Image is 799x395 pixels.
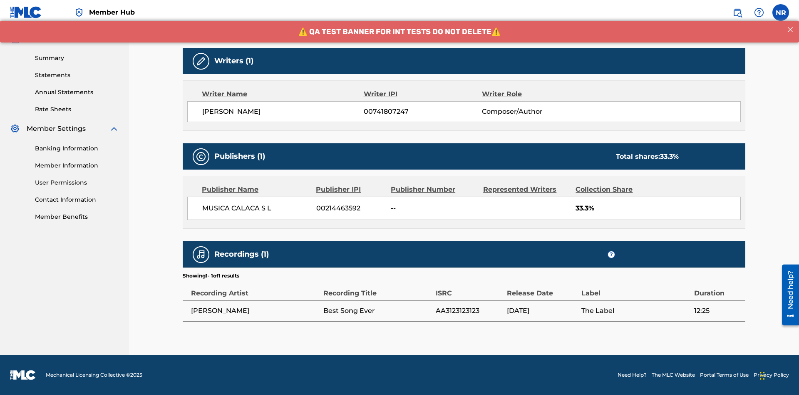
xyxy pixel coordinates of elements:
[364,107,482,117] span: 00741807247
[35,178,119,187] a: User Permissions
[109,124,119,134] img: expand
[391,203,477,213] span: --
[618,371,647,379] a: Need Help?
[35,71,119,80] a: Statements
[74,7,84,17] img: Top Rightsholder
[652,371,695,379] a: The MLC Website
[35,144,119,153] a: Banking Information
[754,371,789,379] a: Privacy Policy
[576,203,740,213] span: 33.3%
[89,7,135,17] span: Member Hub
[196,250,206,260] img: Recordings
[700,371,749,379] a: Portal Terms of Use
[35,54,119,62] a: Summary
[46,371,142,379] span: Mechanical Licensing Collective © 2025
[754,7,764,17] img: help
[214,56,253,66] h5: Writers (1)
[196,56,206,66] img: Writers
[35,161,119,170] a: Member Information
[191,306,319,316] span: [PERSON_NAME]
[35,105,119,114] a: Rate Sheets
[507,280,577,298] div: Release Date
[10,6,42,18] img: MLC Logo
[732,7,742,17] img: search
[391,185,477,195] div: Publisher Number
[772,4,789,21] div: User Menu
[660,152,679,160] span: 33.3 %
[316,203,385,213] span: 00214463592
[576,185,656,195] div: Collection Share
[436,280,503,298] div: ISRC
[183,272,239,280] p: Showing 1 - 1 of 1 results
[214,250,269,259] h5: Recordings (1)
[482,89,590,99] div: Writer Role
[483,185,569,195] div: Represented Writers
[507,306,577,316] span: [DATE]
[35,88,119,97] a: Annual Statements
[694,280,741,298] div: Duration
[316,185,385,195] div: Publisher IPI
[616,152,679,162] div: Total shares:
[323,280,432,298] div: Recording Title
[202,203,310,213] span: MUSICA CALACA S L
[27,124,86,134] span: Member Settings
[10,370,36,380] img: logo
[760,363,765,388] div: Drag
[757,355,799,395] iframe: Chat Widget
[202,185,310,195] div: Publisher Name
[202,89,364,99] div: Writer Name
[35,212,119,221] a: Member Benefits
[35,195,119,204] a: Contact Information
[608,251,615,258] span: ?
[214,152,265,161] h5: Publishers (1)
[196,152,206,162] img: Publishers
[729,4,746,21] a: Public Search
[436,306,503,316] span: AA3123123123
[364,89,482,99] div: Writer IPI
[694,306,741,316] span: 12:25
[482,107,590,117] span: Composer/Author
[10,124,20,134] img: Member Settings
[191,280,319,298] div: Recording Artist
[202,107,364,117] span: [PERSON_NAME]
[298,6,501,15] span: ⚠️ QA TEST BANNER FOR INT TESTS DO NOT DELETE⚠️
[581,280,690,298] div: Label
[751,4,767,21] div: Help
[581,306,690,316] span: The Label
[776,261,799,330] iframe: Resource Center
[323,306,432,316] span: Best Song Ever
